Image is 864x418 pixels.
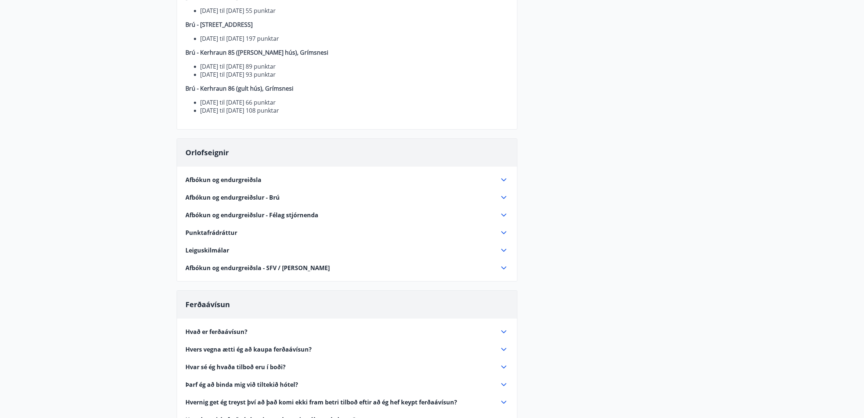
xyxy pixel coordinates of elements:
[200,34,508,43] li: [DATE] til [DATE] 197 punktar
[200,7,508,15] li: [DATE] til [DATE] 55 punktar
[186,84,294,92] strong: Brú - Kerhraun 86 (gult hús), Grímsnesi
[200,98,508,106] li: [DATE] til [DATE] 66 punktar
[186,363,286,371] span: Hvar sé ég hvaða tilboð eru í boði?
[186,175,508,184] div: Afbókun og endurgreiðsla
[186,299,230,309] span: Ferðaávísun
[186,211,508,219] div: Afbókun og endurgreiðslur - Félag stjórnenda
[186,148,229,157] span: Orlofseignir
[200,70,508,79] li: [DATE] til [DATE] 93 punktar
[186,21,253,29] strong: Brú - [STREET_ADDRESS]
[186,327,508,336] div: Hvað er ferðaávísun?
[186,246,508,255] div: Leiguskilmálar
[186,345,312,353] span: Hvers vegna ætti ég að kaupa ferðaávísun?
[186,345,508,354] div: Hvers vegna ætti ég að kaupa ferðaávísun?
[186,380,508,389] div: Þarf ég að binda mig við tiltekið hótel?
[186,328,248,336] span: Hvað er ferðaávísun?
[186,381,299,389] span: Þarf ég að binda mig við tiltekið hótel?
[186,363,508,371] div: Hvar sé ég hvaða tilboð eru í boði?
[186,48,329,57] strong: Brú - Kerhraun 85 ([PERSON_NAME] hús), Grímsnesi
[186,211,319,219] span: Afbókun og endurgreiðslur - Félag stjórnenda
[186,264,330,272] span: Afbókun og endurgreiðsla - SFV / [PERSON_NAME]
[200,106,508,115] li: [DATE] til [DATE] 108 punktar
[186,263,508,272] div: Afbókun og endurgreiðsla - SFV / [PERSON_NAME]
[186,229,238,237] span: Punktafrádráttur
[186,246,229,254] span: Leiguskilmálar
[186,193,280,201] span: Afbókun og endurgreiðslur - Brú
[200,62,508,70] li: [DATE] til [DATE] 89 punktar
[186,176,262,184] span: Afbókun og endurgreiðsla
[186,398,458,406] span: Hvernig get ég treyst því að það komi ekki fram betri tilboð eftir að ég hef keypt ferðaávísun?
[186,398,508,407] div: Hvernig get ég treyst því að það komi ekki fram betri tilboð eftir að ég hef keypt ferðaávísun?
[186,193,508,202] div: Afbókun og endurgreiðslur - Brú
[186,228,508,237] div: Punktafrádráttur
